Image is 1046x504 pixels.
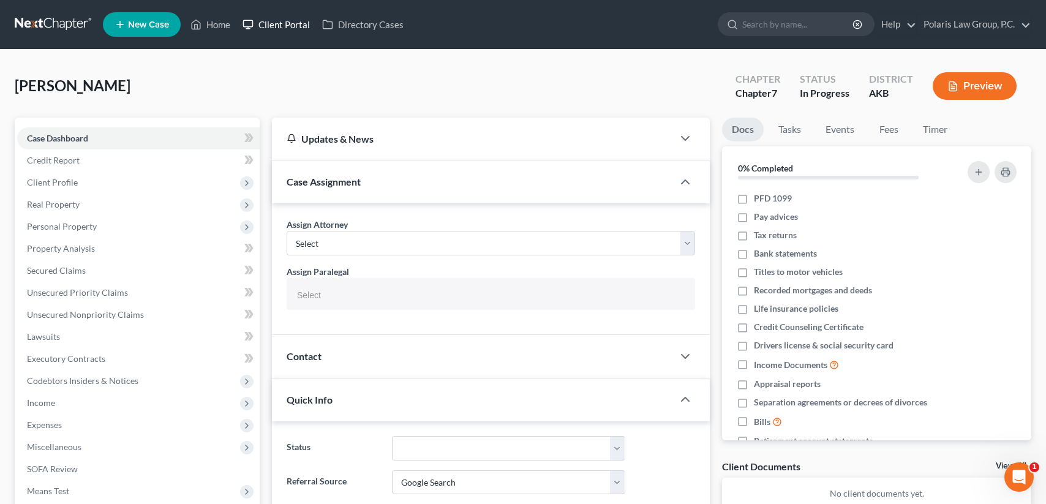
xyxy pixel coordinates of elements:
[736,72,780,86] div: Chapter
[27,397,55,408] span: Income
[280,436,386,461] label: Status
[754,378,821,390] span: Appraisal reports
[754,359,827,371] span: Income Documents
[754,303,838,315] span: Life insurance policies
[17,304,260,326] a: Unsecured Nonpriority Claims
[800,72,849,86] div: Status
[27,243,95,254] span: Property Analysis
[754,229,797,241] span: Tax returns
[754,247,817,260] span: Bank statements
[722,118,764,141] a: Docs
[27,464,78,474] span: SOFA Review
[17,282,260,304] a: Unsecured Priority Claims
[27,155,80,165] span: Credit Report
[27,177,78,187] span: Client Profile
[742,13,854,36] input: Search by name...
[128,20,169,29] span: New Case
[732,487,1022,500] p: No client documents yet.
[287,394,333,405] span: Quick Info
[1029,462,1039,472] span: 1
[722,460,800,473] div: Client Documents
[17,238,260,260] a: Property Analysis
[769,118,811,141] a: Tasks
[996,462,1026,470] a: View All
[27,442,81,452] span: Miscellaneous
[772,87,777,99] span: 7
[917,13,1031,36] a: Polaris Law Group, P.C.
[236,13,316,36] a: Client Portal
[287,218,348,231] label: Assign Attorney
[27,133,88,143] span: Case Dashboard
[280,470,386,495] label: Referral Source
[1004,462,1034,492] iframe: Intercom live chat
[27,199,80,209] span: Real Property
[27,353,105,364] span: Executory Contracts
[869,72,913,86] div: District
[27,419,62,430] span: Expenses
[287,132,658,145] div: Updates & News
[800,86,849,100] div: In Progress
[17,348,260,370] a: Executory Contracts
[738,163,793,173] strong: 0% Completed
[287,176,361,187] span: Case Assignment
[869,86,913,100] div: AKB
[27,309,144,320] span: Unsecured Nonpriority Claims
[754,211,798,223] span: Pay advices
[316,13,410,36] a: Directory Cases
[17,260,260,282] a: Secured Claims
[754,416,770,428] span: Bills
[816,118,864,141] a: Events
[754,266,843,278] span: Titles to motor vehicles
[15,77,130,94] span: [PERSON_NAME]
[875,13,916,36] a: Help
[17,149,260,171] a: Credit Report
[754,339,894,352] span: Drivers license & social security card
[17,127,260,149] a: Case Dashboard
[754,396,927,408] span: Separation agreements or decrees of divorces
[754,192,792,205] span: PFD 1099
[17,458,260,480] a: SOFA Review
[754,435,873,447] span: Retirement account statements
[754,321,864,333] span: Credit Counseling Certificate
[287,350,322,362] span: Contact
[736,86,780,100] div: Chapter
[913,118,957,141] a: Timer
[287,265,349,278] label: Assign Paralegal
[933,72,1017,100] button: Preview
[754,284,872,296] span: Recorded mortgages and deeds
[869,118,908,141] a: Fees
[27,221,97,231] span: Personal Property
[184,13,236,36] a: Home
[27,331,60,342] span: Lawsuits
[27,265,86,276] span: Secured Claims
[27,486,69,496] span: Means Test
[17,326,260,348] a: Lawsuits
[27,375,138,386] span: Codebtors Insiders & Notices
[27,287,128,298] span: Unsecured Priority Claims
